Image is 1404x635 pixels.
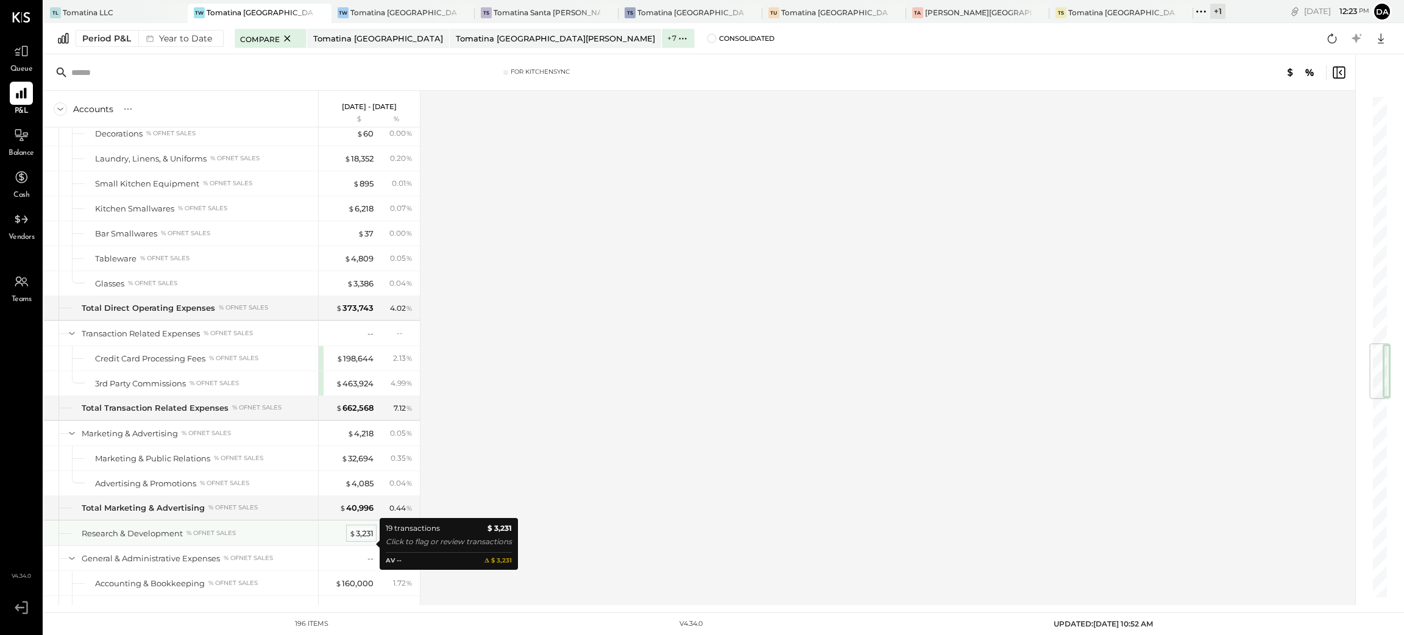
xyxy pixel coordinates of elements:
div: 4,218 [347,428,374,439]
b: 𝚫 $ 3,231 [484,556,512,566]
span: $ [348,204,355,213]
div: Laundry, Linens, & Uniforms [95,153,207,165]
span: $ [339,503,346,513]
div: % of NET SALES [204,329,253,338]
div: % of NET SALES [140,254,190,263]
div: Tomatina [GEOGRAPHIC_DATA] [207,7,313,18]
div: 18,352 [344,153,374,165]
span: % [406,153,413,163]
div: TS [1055,7,1066,18]
div: 160,000 [335,578,374,589]
div: $ [325,115,374,124]
div: 0.03 [390,603,413,614]
div: -- [397,328,413,338]
span: $ [358,229,364,238]
div: % [377,115,416,124]
div: 2,850 [346,603,374,614]
div: Glasses [95,278,124,289]
div: 662,568 [336,402,374,414]
div: % of NET SALES [178,204,227,213]
div: 37 [358,228,374,239]
div: 2.13 [393,353,413,364]
div: copy link [1289,5,1301,18]
div: Total Marketing & Advertising [82,502,205,514]
div: % of NET SALES [209,354,258,363]
span: $ [346,603,353,613]
div: 0.00 [389,228,413,239]
button: +7 [662,29,694,48]
span: Cash [13,190,29,201]
div: 0.05 [390,253,413,264]
div: 0.01 [392,178,413,189]
div: Tomatina [GEOGRAPHIC_DATA] [781,7,888,18]
div: % of NET SALES [208,503,258,512]
div: 895 [353,178,374,190]
div: % of NET SALES [146,129,196,138]
div: % of NET SALES [182,429,231,438]
div: 0.20 [390,153,413,164]
div: 4,809 [344,253,374,264]
div: -- [367,328,374,339]
div: Total Transaction Related Expenses [82,402,229,414]
div: 1.72 [393,578,413,589]
div: Decorations [95,128,143,140]
div: Credit Card Processing Fees [95,353,205,364]
div: 463,924 [336,378,374,389]
div: Tomatina Santa [PERSON_NAME] [494,7,600,18]
span: % [406,178,413,188]
div: 19 transactions [386,522,440,534]
span: % [406,278,413,288]
span: % [406,428,413,438]
div: 4,085 [345,478,374,489]
span: $ [344,154,351,163]
button: Da [1372,2,1392,21]
div: Bar Smallwares [95,228,157,239]
div: % of NET SALES [208,579,258,587]
div: 6,218 [348,203,374,215]
div: % of NET SALES [232,403,282,412]
span: Teams [12,294,32,305]
a: Balance [1,124,42,159]
div: % of NET SALES [210,154,260,163]
div: Tomatina [GEOGRAPHIC_DATA][PERSON_NAME] [1068,7,1175,18]
div: % of NET SALES [224,554,273,562]
span: $ [356,129,363,138]
div: Consulting [95,603,139,614]
div: Marketing & Public Relations [95,453,210,464]
span: $ [353,179,360,188]
button: Tomatina [GEOGRAPHIC_DATA] [307,29,449,48]
span: % [406,378,413,388]
div: % of NET SALES [143,604,192,612]
div: Period P&L [82,32,131,44]
div: 198,644 [336,353,374,364]
div: 0.35 [391,453,413,464]
div: 196 items [295,619,328,629]
div: Advertising & Promotions [95,478,196,489]
div: % of NET SALES [203,179,252,188]
div: General & Administrative Expenses [82,553,220,564]
a: P&L [1,82,42,117]
span: % [406,478,413,488]
span: $ [341,453,348,463]
button: Tomatina [GEOGRAPHIC_DATA][PERSON_NAME] [450,29,661,48]
div: 40,996 [339,502,374,514]
span: Balance [9,148,34,159]
div: Small Kitchen Equipment [95,178,199,190]
span: $ [336,353,343,363]
button: Period P&L Year to Date [76,30,224,47]
div: [DATE] [1304,5,1369,17]
div: Accounting & Bookkeeping [95,578,205,589]
span: % [406,303,413,313]
a: Cash [1,166,42,201]
div: 7.12 [394,403,413,414]
span: % [406,578,413,587]
div: 0.05 [390,428,413,439]
div: For KitchenSync [511,68,570,76]
span: $ [347,278,353,288]
div: Transaction Related Expenses [82,328,200,339]
div: 3,231 [349,528,374,539]
span: UPDATED: [DATE] 10:52 AM [1054,619,1153,628]
div: % of NET SALES [214,454,263,463]
b: $ 3,231 [487,522,512,534]
div: -- [367,553,374,564]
